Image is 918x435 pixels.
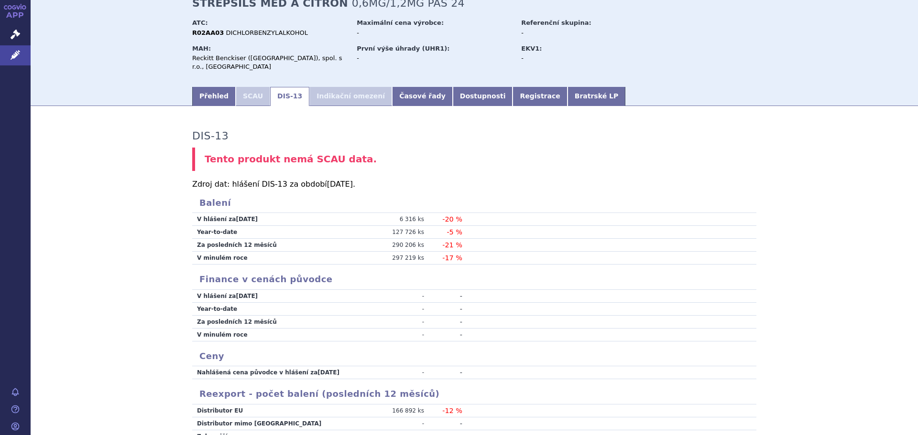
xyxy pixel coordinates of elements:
span: [DATE] [236,216,258,223]
span: [DATE] [236,293,258,299]
td: 127 726 ks [360,226,431,239]
td: - [431,302,462,315]
span: [DATE] [327,180,353,189]
div: Reckitt Benckiser ([GEOGRAPHIC_DATA]), spol. s r.o., [GEOGRAPHIC_DATA] [192,54,348,71]
td: - [360,302,431,315]
td: Distributor EU [192,404,360,417]
strong: Referenční skupina: [521,19,591,26]
td: Nahlášená cena původce v hlášení za [192,366,360,379]
strong: Maximální cena výrobce: [357,19,444,26]
a: Dostupnosti [453,87,513,106]
h3: Balení [192,198,756,208]
td: Za posledních 12 měsíců [192,315,360,328]
strong: ATC: [192,19,208,26]
td: 297 219 ks [360,252,431,265]
td: - [431,417,462,430]
td: - [360,328,431,341]
td: - [360,366,431,379]
td: V hlášení za [192,213,360,226]
td: - [360,290,431,303]
span: -5 % [447,228,462,236]
span: DICHLORBENZYLALKOHOL [226,29,307,36]
div: - [357,54,512,63]
div: - [357,29,512,37]
td: Distributor mimo [GEOGRAPHIC_DATA] [192,417,360,430]
h3: Ceny [192,351,756,361]
td: V minulém roce [192,328,360,341]
h3: Reexport - počet balení (posledních 12 měsíců) [192,389,756,399]
a: DIS-13 [270,87,309,106]
span: -17 % [442,254,462,262]
td: - [431,328,462,341]
td: Za posledních 12 měsíců [192,239,360,252]
td: 6 316 ks [360,213,431,226]
td: 166 892 ks [360,404,431,417]
span: -21 % [442,241,462,249]
span: -12 % [442,407,462,414]
td: - [431,366,462,379]
strong: R02AA03 [192,29,224,36]
td: - [431,290,462,303]
strong: MAH: [192,45,211,52]
strong: EKV1: [521,45,542,52]
a: Přehled [192,87,236,106]
div: - [521,29,629,37]
td: 290 206 ks [360,239,431,252]
div: Tento produkt nemá SCAU data. [192,148,756,171]
td: - [360,417,431,430]
h3: Finance v cenách původce [192,274,756,285]
td: Year-to-date [192,302,360,315]
h3: DIS-13 [192,130,229,142]
td: V hlášení za [192,290,360,303]
a: Bratrské LP [568,87,625,106]
td: - [431,315,462,328]
strong: První výše úhrady (UHR1): [357,45,449,52]
span: -20 % [442,215,462,223]
div: - [521,54,629,63]
a: Registrace [513,87,567,106]
span: [DATE] [317,369,339,376]
td: V minulém roce [192,252,360,265]
p: Zdroj dat: hlášení DIS-13 za období . [192,180,756,188]
td: - [360,315,431,328]
a: Časové řady [392,87,453,106]
td: Year-to-date [192,226,360,239]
